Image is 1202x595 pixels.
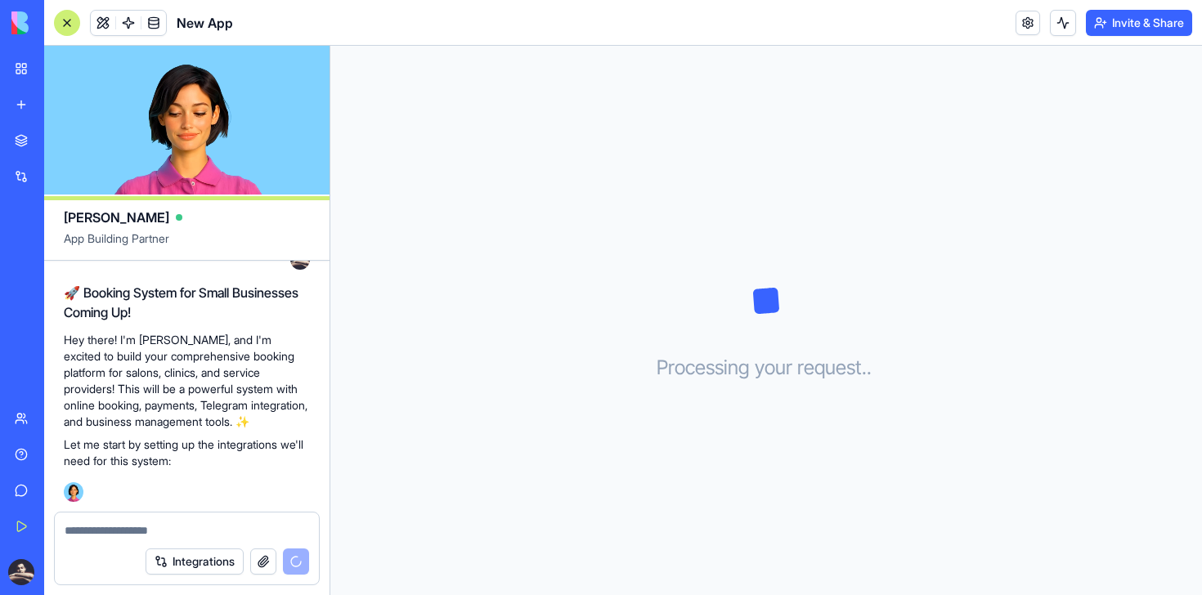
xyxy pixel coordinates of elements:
[64,332,310,430] p: Hey there! I'm [PERSON_NAME], and I'm excited to build your comprehensive booking platform for sa...
[657,355,877,381] h3: Processing your request
[64,208,169,227] span: [PERSON_NAME]
[146,548,244,575] button: Integrations
[1086,10,1192,36] button: Invite & Share
[64,230,310,260] span: App Building Partner
[11,11,113,34] img: logo
[64,283,310,322] h2: 🚀 Booking System for Small Businesses Coming Up!
[64,482,83,502] img: Ella_00000_wcx2te.png
[862,355,867,381] span: .
[867,355,872,381] span: .
[177,13,233,33] span: New App
[64,436,310,469] p: Let me start by setting up the integrations we'll need for this system:
[8,559,34,585] img: ACg8ocJb_yRbphQqGM6cOxCVi7ZjQqeyTQYNYV-VSCBzAcGIUTZhEknj=s96-c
